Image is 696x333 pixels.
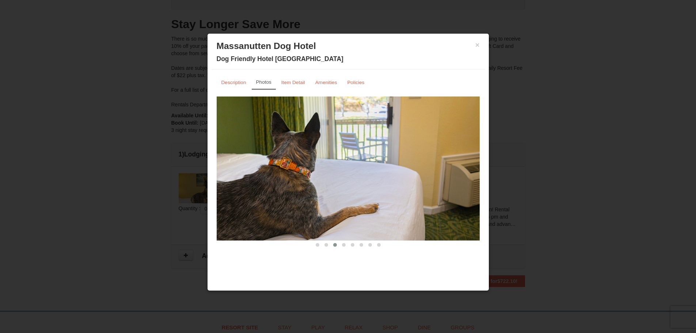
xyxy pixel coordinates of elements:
h3: Massanutten Dog Hotel [217,41,480,52]
a: Description [217,75,251,90]
a: Amenities [311,75,342,90]
small: Item Detail [281,80,305,85]
a: Item Detail [277,75,310,90]
button: × [475,41,480,49]
small: Description [221,80,246,85]
a: Photos [252,75,276,90]
a: Policies [342,75,369,90]
small: Photos [256,79,271,85]
small: Amenities [315,80,337,85]
img: 18876286-337-2bbac96a.jpg [217,97,480,241]
small: Policies [347,80,364,85]
h4: Dog Friendly Hotel [GEOGRAPHIC_DATA] [217,55,480,63]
